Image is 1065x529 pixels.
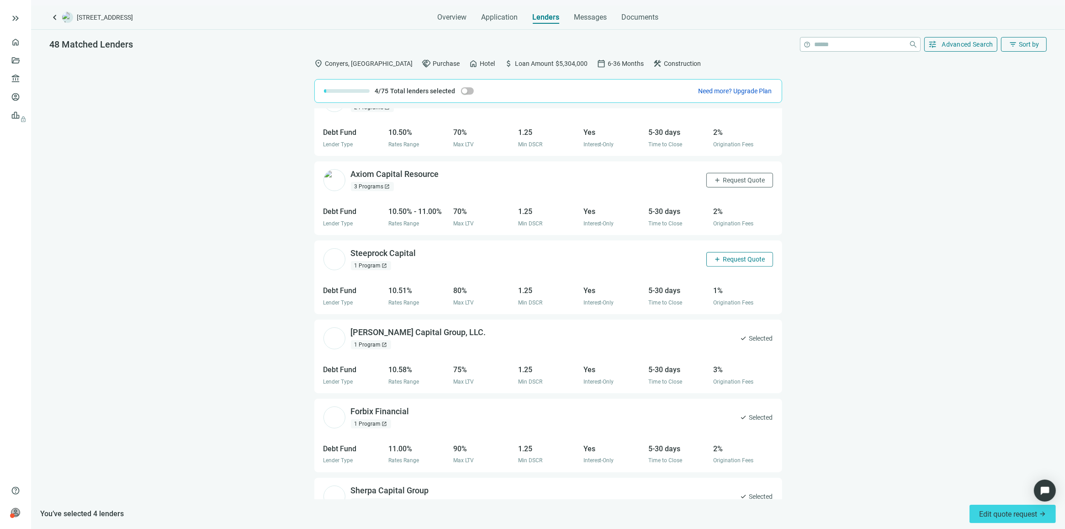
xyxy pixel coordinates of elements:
span: help [804,41,811,48]
div: 1.25 [518,443,578,454]
div: Axiom Capital Resource [351,169,439,180]
div: Debt Fund [323,127,383,138]
div: 2% [713,443,773,454]
span: Origination Fees [713,141,753,148]
span: construction [653,59,662,68]
div: 10.50% [388,127,448,138]
div: 75% [453,364,513,375]
div: 3% [713,364,773,375]
span: Origination Fees [713,457,753,464]
span: Max LTV [453,299,474,306]
span: Selected [749,492,773,502]
span: filter_list [1009,40,1017,48]
div: Steeprock Capital [351,248,416,259]
span: Rates Range [388,457,419,464]
a: keyboard_arrow_left [49,12,60,23]
span: You’ve selected 4 lenders [40,508,124,519]
span: 48 Matched Lenders [49,39,133,50]
span: Lender Type [323,457,353,464]
span: Interest-Only [583,220,614,227]
div: [PERSON_NAME] Capital Group, LLC. [351,327,486,338]
span: Max LTV [453,220,474,227]
div: 5-30 days [648,206,708,217]
span: Selected [749,412,773,422]
span: Time to Close [648,220,682,227]
span: Max LTV [453,457,474,464]
span: open_in_new [382,263,387,268]
div: Sherpa Capital Group [351,485,429,497]
span: Min DSCR [518,457,542,464]
span: Min DSCR [518,299,542,306]
span: Messages [574,13,607,21]
span: Advanced Search [942,41,994,48]
span: Time to Close [648,457,682,464]
div: 2% [713,127,773,138]
span: Edit quote request [979,510,1046,518]
div: Debt Fund [323,206,383,217]
span: calendar_today [597,59,606,68]
button: Need more? Upgrade Plan [698,86,773,96]
div: 90% [453,443,513,454]
span: [STREET_ADDRESS] [77,13,133,22]
button: tuneAdvanced Search [924,37,998,52]
span: Overview [438,13,467,22]
img: deal-logo [62,12,73,23]
div: 3 Programs [351,182,394,191]
span: tune [928,40,938,49]
span: handshake [422,59,431,68]
span: check [740,335,747,342]
div: 70% [453,127,513,138]
span: Min DSCR [518,141,542,148]
span: Rates Range [388,299,419,306]
span: Request Quote [723,256,765,263]
span: help [11,486,20,495]
div: 80% [453,285,513,296]
div: 5-30 days [648,364,708,375]
span: Interest-Only [583,299,614,306]
button: filter_listSort by [1001,37,1047,52]
span: Rates Range [388,141,419,148]
div: 10.51% [388,285,448,296]
div: 1 Program [351,419,391,428]
span: Max LTV [453,379,474,385]
span: Time to Close [648,379,682,385]
span: arrow_forward [1039,510,1046,518]
div: 1.25 [518,285,578,296]
button: addRequest Quote [706,252,773,267]
div: 10.58% [388,364,448,375]
div: Debt Fund [323,443,383,454]
span: Lender Type [323,141,353,148]
span: Lender Type [323,220,353,227]
span: Max LTV [453,141,474,148]
div: 1.25 [518,206,578,217]
div: Debt Fund [323,285,383,296]
div: Forbix Financial [351,406,409,417]
span: Interest-Only [583,379,614,385]
span: open_in_new [382,421,387,427]
div: 5-30 days [648,285,708,296]
span: Total lenders selected [391,86,456,96]
span: Purchase [433,59,460,69]
div: 1 Program [351,340,391,349]
button: keyboard_double_arrow_right [10,13,21,24]
img: 24d43aff-89e2-4992-b51a-c358918be0bb [323,169,345,191]
span: Origination Fees [713,299,753,306]
span: attach_money [504,59,514,68]
span: Hotel [480,59,495,69]
div: Debt Fund [323,364,383,375]
div: Open Intercom Messenger [1034,480,1056,502]
div: 10.50% - 11.00% [388,206,448,217]
span: home [469,59,478,68]
div: Loan Amount [504,59,588,68]
div: 5-30 days [648,127,708,138]
div: Yes [583,443,643,454]
div: Yes [583,285,643,296]
span: check [740,493,747,500]
button: Edit quote request arrow_forward [970,505,1056,523]
span: Interest-Only [583,457,614,464]
div: 5-30 days [648,443,708,454]
span: Request Quote [723,176,765,184]
div: Yes [583,127,643,138]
